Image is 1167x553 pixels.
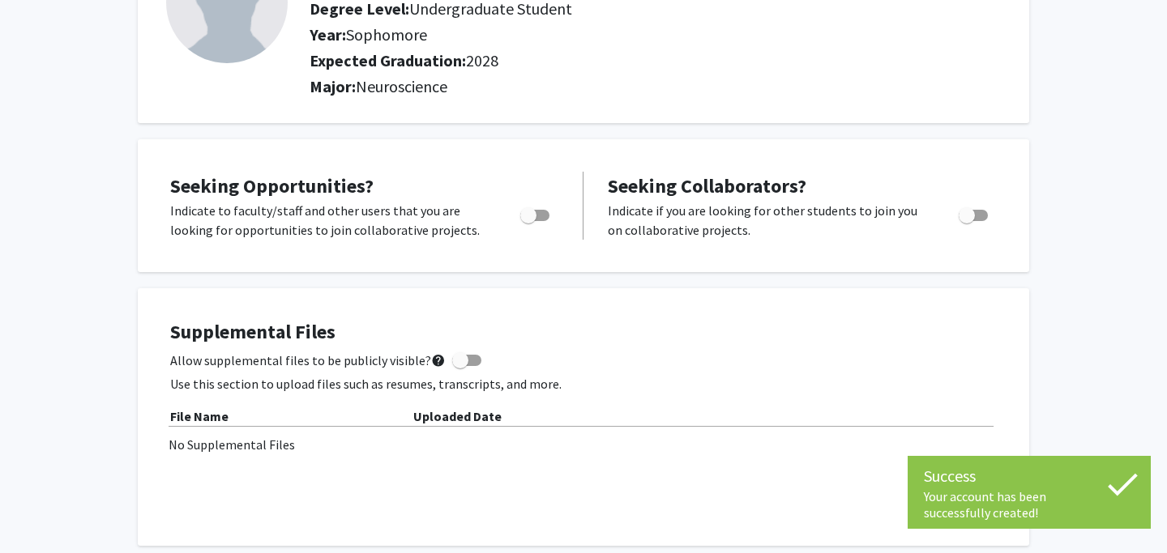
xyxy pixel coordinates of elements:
[466,50,498,70] span: 2028
[170,321,997,344] h4: Supplemental Files
[170,408,229,424] b: File Name
[170,374,997,393] p: Use this section to upload files such as resumes, transcripts, and more.
[924,464,1135,488] div: Success
[952,201,997,225] div: Toggle
[170,351,446,370] span: Allow supplemental files to be publicly visible?
[431,351,446,370] mat-icon: help
[514,201,558,225] div: Toggle
[356,76,447,96] span: Neuroscience
[169,435,998,454] div: No Supplemental Files
[346,24,427,45] span: Sophomore
[310,51,927,70] h2: Expected Graduation:
[413,408,502,424] b: Uploaded Date
[310,77,1001,96] h2: Major:
[170,173,374,198] span: Seeking Opportunities?
[310,25,927,45] h2: Year:
[608,173,806,198] span: Seeking Collaborators?
[12,480,69,541] iframe: Chat
[924,488,1135,521] div: Your account has been successfully created!
[170,201,489,240] p: Indicate to faculty/staff and other users that you are looking for opportunities to join collabor...
[608,201,928,240] p: Indicate if you are looking for other students to join you on collaborative projects.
